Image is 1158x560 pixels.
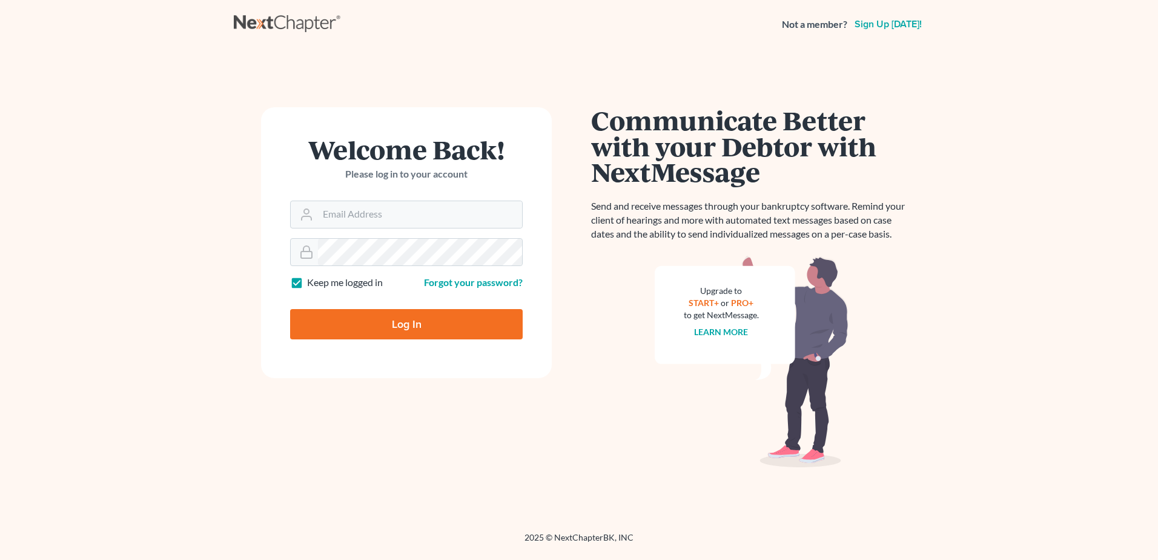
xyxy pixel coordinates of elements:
[307,276,383,290] label: Keep me logged in
[655,256,849,468] img: nextmessage_bg-59042aed3d76b12b5cd301f8e5b87938c9018125f34e5fa2b7a6b67550977c72.svg
[732,298,754,308] a: PRO+
[290,136,523,162] h1: Welcome Back!
[689,298,720,308] a: START+
[852,19,924,29] a: Sign up [DATE]!
[684,309,759,321] div: to get NextMessage.
[721,298,730,308] span: or
[591,199,912,241] p: Send and receive messages through your bankruptcy software. Remind your client of hearings and mo...
[782,18,847,32] strong: Not a member?
[234,532,924,553] div: 2025 © NextChapterBK, INC
[591,107,912,185] h1: Communicate Better with your Debtor with NextMessage
[684,285,759,297] div: Upgrade to
[695,327,749,337] a: Learn more
[318,201,522,228] input: Email Address
[290,309,523,339] input: Log In
[290,167,523,181] p: Please log in to your account
[424,276,523,288] a: Forgot your password?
